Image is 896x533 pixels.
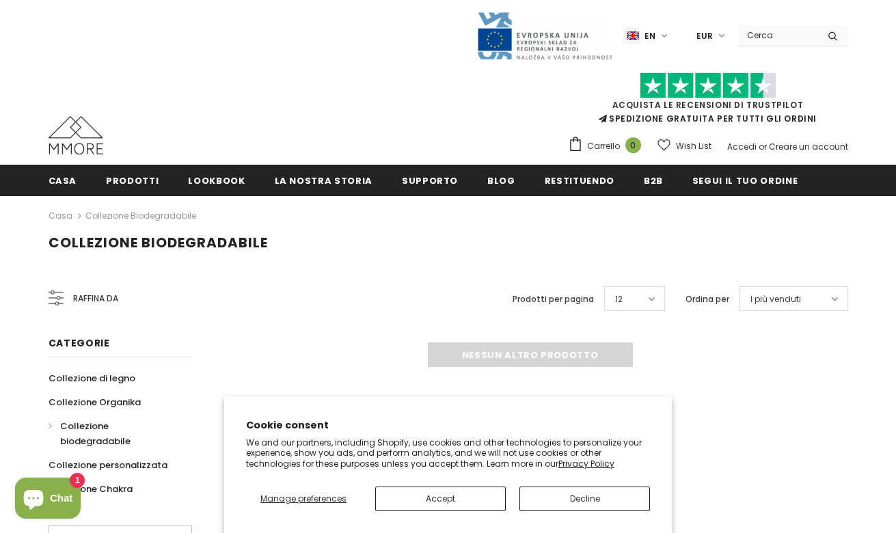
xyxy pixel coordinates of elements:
[513,292,594,306] label: Prodotti per pagina
[692,165,798,195] a: Segui il tuo ordine
[644,165,663,195] a: B2B
[476,11,613,61] img: Javni Razpis
[49,208,72,224] a: Casa
[49,396,141,409] span: Collezione Organika
[685,292,729,306] label: Ordina per
[739,25,817,45] input: Search Site
[545,174,614,187] span: Restituendo
[49,477,133,501] a: Collezione Chakra
[188,165,245,195] a: Lookbook
[106,174,159,187] span: Prodotti
[49,390,141,414] a: Collezione Organika
[49,372,135,385] span: Collezione di legno
[727,141,757,152] a: Accedi
[73,291,118,306] span: Raffina da
[49,366,135,390] a: Collezione di legno
[676,139,711,153] span: Wish List
[60,420,131,448] span: Collezione biodegradabile
[49,414,177,453] a: Collezione biodegradabile
[49,336,110,350] span: Categorie
[246,437,651,469] p: We and our partners, including Shopify, use cookies and other technologies to personalize your ex...
[49,453,167,477] a: Collezione personalizzata
[657,134,711,158] a: Wish List
[49,165,77,195] a: Casa
[627,30,639,42] img: i-lang-1.png
[487,165,515,195] a: Blog
[476,29,613,41] a: Javni Razpis
[545,165,614,195] a: Restituendo
[750,292,801,306] span: I più venduti
[696,29,713,43] span: EUR
[49,174,77,187] span: Casa
[568,136,648,156] a: Carrello 0
[625,137,641,153] span: 0
[402,174,458,187] span: supporto
[568,79,848,124] span: SPEDIZIONE GRATUITA PER TUTTI GLI ORDINI
[640,72,776,99] img: Fidati di Pilot Stars
[519,487,650,511] button: Decline
[246,418,651,433] h2: Cookie consent
[49,233,268,252] span: Collezione biodegradabile
[615,292,623,306] span: 12
[188,174,245,187] span: Lookbook
[85,210,196,221] a: Collezione biodegradabile
[769,141,848,152] a: Creare un account
[644,174,663,187] span: B2B
[587,139,620,153] span: Carrello
[402,165,458,195] a: supporto
[275,165,372,195] a: La nostra storia
[49,459,167,471] span: Collezione personalizzata
[49,116,103,154] img: Casi MMORE
[487,174,515,187] span: Blog
[11,478,85,522] inbox-online-store-chat: Shopify online store chat
[246,487,362,511] button: Manage preferences
[759,141,767,152] span: or
[644,29,655,43] span: en
[106,165,159,195] a: Prodotti
[692,174,798,187] span: Segui il tuo ordine
[260,493,347,504] span: Manage preferences
[612,99,804,111] a: Acquista le recensioni di TrustPilot
[275,174,372,187] span: La nostra storia
[49,482,133,495] span: Collezione Chakra
[375,487,506,511] button: Accept
[558,458,614,469] a: Privacy Policy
